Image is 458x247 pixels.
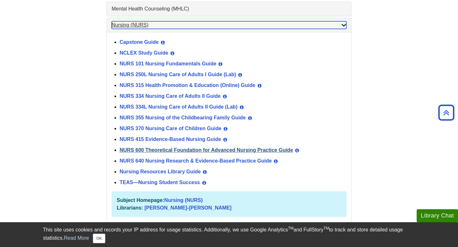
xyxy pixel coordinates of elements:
[120,93,221,99] a: NURS 334 Nursing Care of Adults II Guide
[120,158,272,164] a: NURS 640 Nursing Research & Evidence-Based Practice Guide
[120,72,236,77] a: NURS 250L Nursing Care of Adults I Guide (Lab)
[120,115,246,120] a: NURS 355 Nursing of the Childbearing Family Guide
[120,169,201,174] a: Nursing Resources Library Guide
[164,197,203,203] a: Nursing (NURS)
[120,104,238,110] a: NURS 334L Nursing Care of Adults II Guide (Lab)
[43,226,415,243] div: This site uses cookies and records your IP address for usage statistics. Additionally, we use Goo...
[117,197,164,203] strong: Subject Homepage:
[120,126,221,131] a: NURS 370 Nursing Care of Children Guide
[417,209,458,222] button: Library Chat
[120,83,255,88] a: NURS 315 Health Promotion & Education (Online) Guide
[120,61,216,66] a: NURS 101 Nursing Fundamentals Guide
[112,5,346,13] a: Mental Health Counseling (MHLC)
[436,108,456,117] a: Back to Top
[144,205,232,210] a: [PERSON_NAME]-[PERSON_NAME]
[112,21,346,29] a: Nursing (NURS)
[117,205,143,210] strong: Librarians:
[64,235,89,241] a: Read More
[107,32,351,223] div: Nursing (NURS)
[323,226,329,230] sup: TM
[120,50,168,56] a: NCLEX Study Guide
[120,39,159,45] a: Capstone Guide
[120,147,293,153] a: NURS 600 Theoretical Foundation for Advanced Nursing Practice Guide
[120,180,200,185] a: TEAS—Nursing Student Success
[93,234,105,243] button: Close
[288,226,293,230] sup: TM
[120,137,221,142] a: NURS 415 Evidence-Based Nursing Guide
